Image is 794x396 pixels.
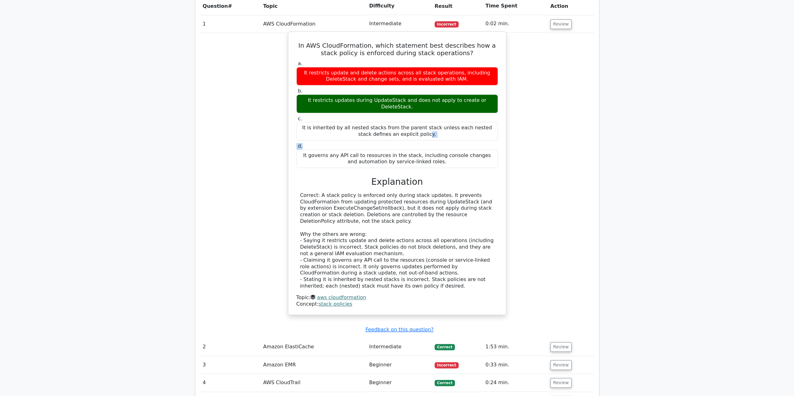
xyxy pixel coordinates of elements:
td: 1:53 min. [483,338,548,356]
td: 2 [200,338,261,356]
a: aws cloudformation [317,294,366,300]
a: Feedback on this question? [365,327,433,332]
span: Incorrect [435,21,459,27]
td: Beginner [367,356,432,374]
td: 0:24 min. [483,374,548,392]
td: Beginner [367,374,432,392]
span: c. [298,116,302,122]
td: 1 [200,15,261,33]
td: Intermediate [367,338,432,356]
td: 3 [200,356,261,374]
div: Topic: [296,294,498,301]
button: Review [550,19,572,29]
div: It restricts update and delete actions across all stack operations, including DeleteStack and cha... [296,67,498,86]
div: It is inherited by all nested stacks from the parent stack unless each nested stack defines an ex... [296,122,498,141]
td: AWS CloudFormation [261,15,367,33]
button: Review [550,342,572,352]
button: Review [550,378,572,388]
span: Question [203,3,228,9]
div: It restricts updates during UpdateStack and does not apply to create or DeleteStack. [296,94,498,113]
span: Incorrect [435,362,459,368]
button: Review [550,360,572,370]
td: 0:02 min. [483,15,548,33]
td: AWS CloudTrail [261,374,367,392]
span: Correct [435,380,455,386]
span: a. [298,60,303,66]
td: 0:33 min. [483,356,548,374]
div: Correct: A stack policy is enforced only during stack updates. It prevents CloudFormation from up... [300,192,494,289]
a: stack policies [319,301,352,307]
span: Correct [435,344,455,350]
span: d. [298,143,303,149]
h3: Explanation [300,177,494,187]
td: Intermediate [367,15,432,33]
td: Amazon ElastiCache [261,338,367,356]
div: It governs any API call to resources in the stack, including console changes and automation by se... [296,150,498,168]
td: Amazon EMR [261,356,367,374]
h5: In AWS CloudFormation, which statement best describes how a stack policy is enforced during stack... [296,42,499,57]
td: 4 [200,374,261,392]
span: b. [298,88,303,94]
div: Concept: [296,301,498,308]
